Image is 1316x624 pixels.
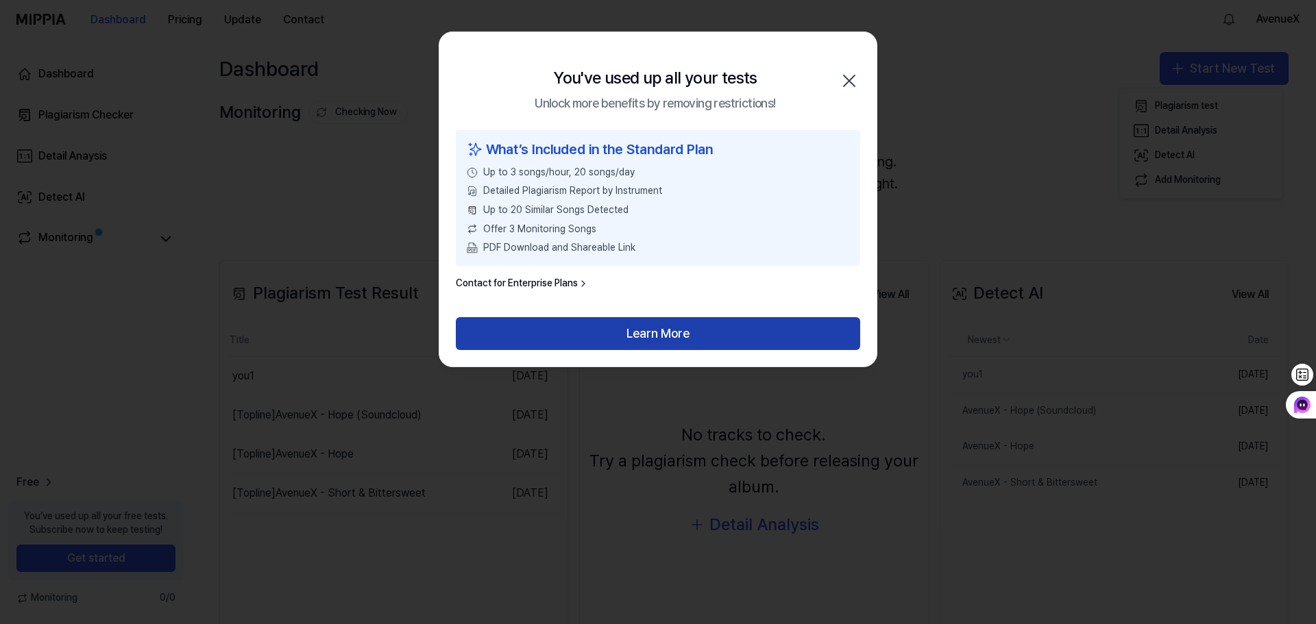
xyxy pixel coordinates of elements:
[483,241,635,255] span: PDF Download and Shareable Link
[483,166,635,179] span: Up to 3 songs/hour, 20 songs/day
[553,65,757,91] div: You've used up all your tests
[467,242,478,253] img: PDF Download
[467,138,483,160] img: sparkles icon
[483,203,629,217] span: Up to 20 Similar Songs Detected
[456,277,589,290] a: Contact for Enterprise Plans
[483,223,596,236] span: Offer 3 Monitoring Songs
[483,184,662,198] span: Detailed Plagiarism Report by Instrument
[456,317,860,350] button: Learn More
[467,138,849,160] div: What’s Included in the Standard Plan
[535,94,775,114] div: Unlock more benefits by removing restrictions!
